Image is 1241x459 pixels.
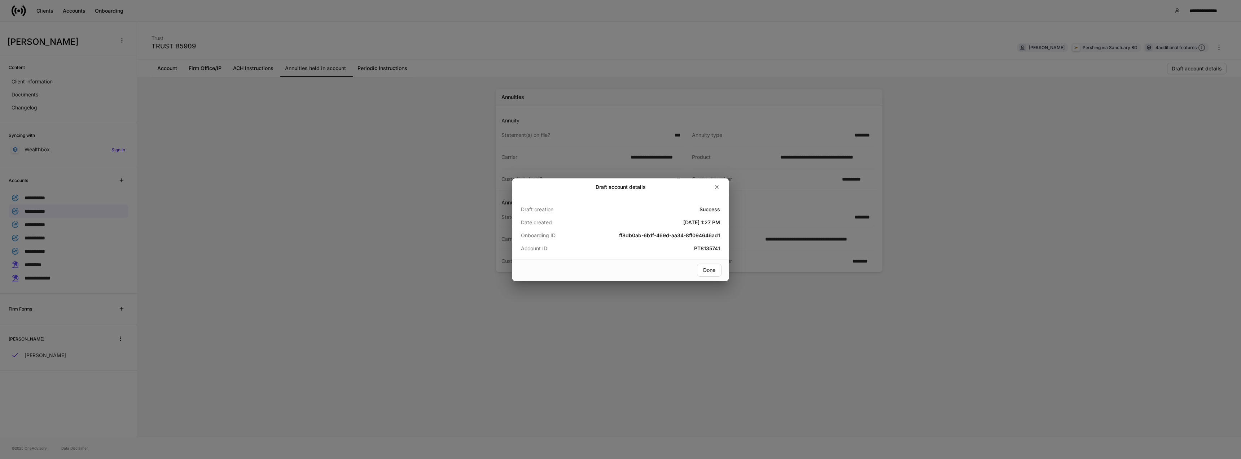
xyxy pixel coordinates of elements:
p: Date created [521,219,587,226]
div: Done [703,268,715,273]
h5: [DATE] 1:27 PM [587,219,720,226]
h2: Draft account details [596,183,646,191]
p: Draft creation [521,206,587,213]
h5: ff8db0ab-6b1f-469d-aa34-8ff094646ad1 [587,232,720,239]
h5: Success [587,206,720,213]
h5: PT8135741 [587,245,720,252]
p: Onboarding ID [521,232,587,239]
p: Account ID [521,245,587,252]
button: Done [697,264,722,277]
